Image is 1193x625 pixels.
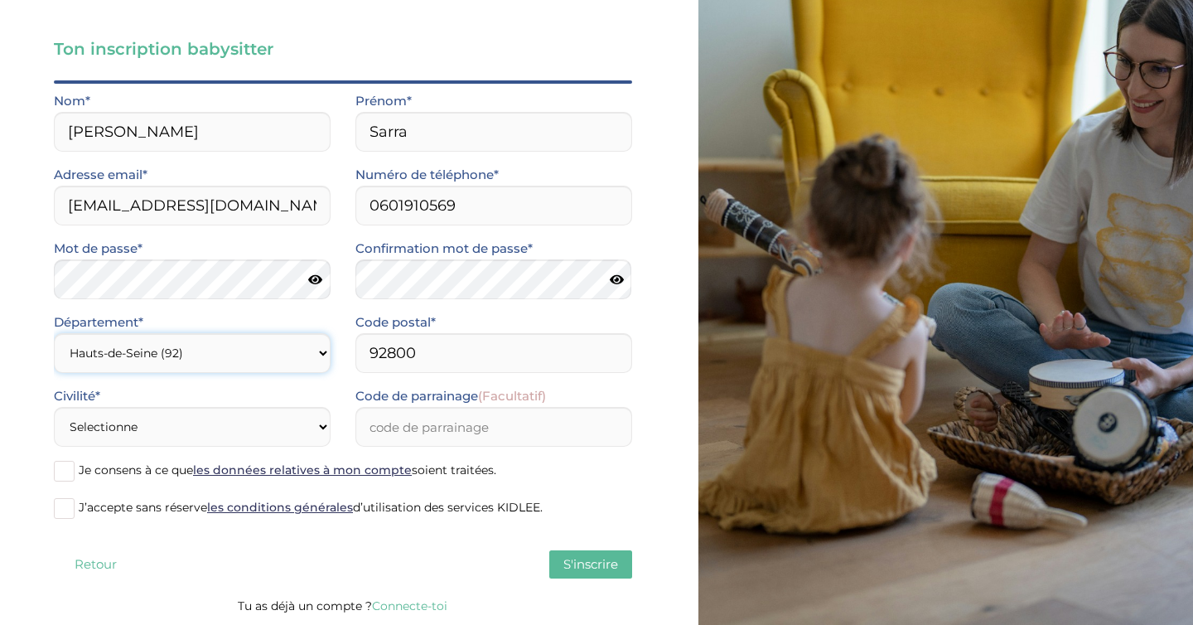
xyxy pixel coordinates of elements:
[355,312,436,333] label: Code postal*
[54,164,147,186] label: Adresse email*
[478,388,546,404] span: (Facultatif)
[563,556,618,572] span: S'inscrire
[193,463,412,477] a: les données relatives à mon compte
[207,500,353,515] a: les conditions générales
[54,238,142,259] label: Mot de passe*
[549,550,632,579] button: S'inscrire
[54,37,632,61] h3: Ton inscription babysitter
[355,90,412,112] label: Prénom*
[54,312,143,333] label: Département*
[54,595,632,617] p: Tu as déjà un compte ?
[355,238,533,259] label: Confirmation mot de passe*
[54,385,100,407] label: Civilité*
[54,112,331,152] input: Nom
[79,500,543,515] span: J’accepte sans réserve d’utilisation des services KIDLEE.
[355,333,632,373] input: Code postal
[355,164,499,186] label: Numéro de téléphone*
[79,463,496,477] span: Je consens à ce que soient traitées.
[355,112,632,152] input: Prénom
[355,407,632,447] input: code de parrainage
[54,550,137,579] button: Retour
[372,598,447,613] a: Connecte-toi
[355,186,632,225] input: Numero de telephone
[54,186,331,225] input: Email
[355,385,546,407] label: Code de parrainage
